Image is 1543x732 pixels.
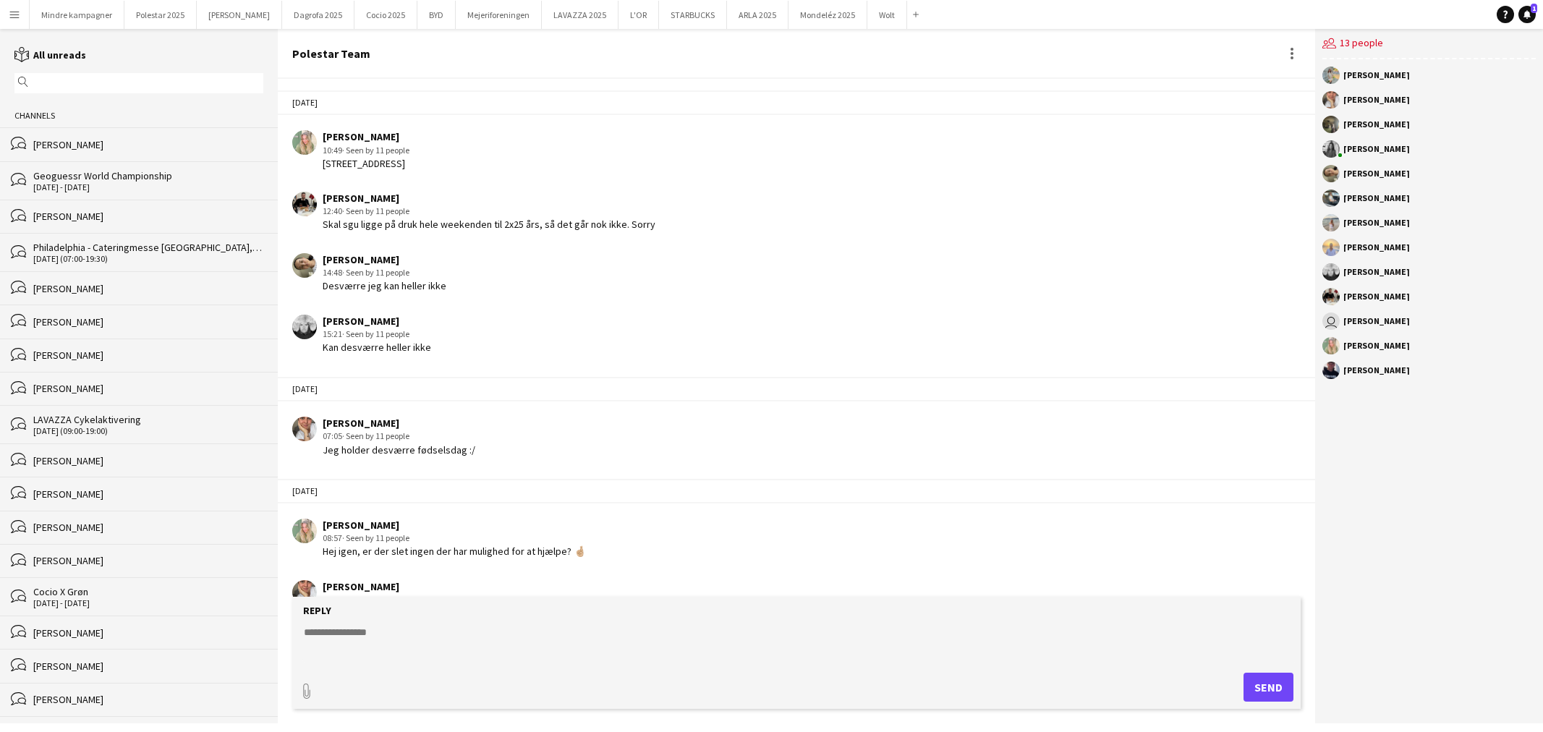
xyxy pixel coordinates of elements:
div: Jeg holder desværre fødselsdag :/ [323,443,475,456]
div: 08:57 [323,532,586,545]
button: [PERSON_NAME] [197,1,282,29]
div: [PERSON_NAME] [1343,366,1410,375]
button: Dagrofa 2025 [282,1,354,29]
button: ARLA 2025 [727,1,788,29]
div: Cocio X Grøn [33,585,263,598]
div: [PERSON_NAME] [33,382,263,395]
div: [PERSON_NAME] [1343,71,1410,80]
span: · Seen by 11 people [342,205,409,216]
span: · Seen by 11 people [342,430,409,441]
div: 10:49 [323,144,409,157]
button: LAVAZZA 2025 [542,1,619,29]
div: [DATE] - [DATE] [33,598,263,608]
div: [DATE] - [DATE] [33,182,263,192]
span: · Seen by 11 people [342,328,409,339]
div: [PERSON_NAME] [33,138,263,151]
div: [PERSON_NAME] [323,130,409,143]
div: Philadelphia - Cateringmesse [GEOGRAPHIC_DATA], Grenade - Cateringmesse Nord [33,241,263,254]
div: 14:48 [323,266,446,279]
label: Reply [303,604,331,617]
div: [PERSON_NAME] [1343,268,1410,276]
a: All unreads [14,48,86,61]
div: [PERSON_NAME] [33,626,263,639]
div: [PERSON_NAME] [323,253,446,266]
div: [DATE] [278,90,1315,115]
div: Kan desværre heller ikke [323,341,431,354]
div: [PERSON_NAME] [323,519,586,532]
button: Mejeriforeningen [456,1,542,29]
div: [PERSON_NAME] [1343,317,1410,325]
button: Mindre kampagner [30,1,124,29]
div: [PERSON_NAME] [33,521,263,534]
div: [DATE] [278,479,1315,503]
div: 12:40 [323,205,655,218]
div: [PERSON_NAME] [1343,145,1410,153]
div: Hej igen, er der slet ingen der har mulighed for at hjælpe? 🤞🏼 [323,545,586,558]
div: [PERSON_NAME] [1343,341,1410,350]
span: · Seen by 11 people [342,145,409,156]
div: Geoguessr World Championship [33,169,263,182]
div: Skal sgu ligge på druk hele weekenden til 2x25 års, så det går nok ikke. Sorry [323,218,655,231]
div: [PERSON_NAME] [33,282,263,295]
div: [PERSON_NAME] [1343,292,1410,301]
div: [PERSON_NAME] [33,660,263,673]
div: [PERSON_NAME] [33,554,263,567]
div: Desværre jeg kan heller ikke [323,279,446,292]
div: [PERSON_NAME] [33,488,263,501]
div: [STREET_ADDRESS] [323,157,409,170]
button: Send [1244,673,1293,702]
button: L'OR [619,1,659,29]
button: Cocio 2025 [354,1,417,29]
button: Mondeléz 2025 [788,1,867,29]
div: [PERSON_NAME] [33,315,263,328]
div: [PERSON_NAME] [323,417,475,430]
div: 13 people [1322,29,1536,59]
div: LAVAZZA Cykelaktivering [33,413,263,426]
a: 1 [1518,6,1536,23]
span: · Seen by 11 people [342,594,409,605]
div: 08:58 [323,593,771,606]
div: 15:21 [323,328,431,341]
span: · Seen by 11 people [342,532,409,543]
div: [PERSON_NAME] [1343,120,1410,129]
div: [PERSON_NAME] [33,349,263,362]
div: [PERSON_NAME] [1343,169,1410,178]
button: Wolt [867,1,907,29]
div: [PERSON_NAME] [1343,243,1410,252]
button: STARBUCKS [659,1,727,29]
div: 07:05 [323,430,475,443]
button: Polestar 2025 [124,1,197,29]
div: [PERSON_NAME] [33,210,263,223]
div: [PERSON_NAME] [33,454,263,467]
div: [DATE] (09:00-19:00) [33,426,263,436]
div: [PERSON_NAME] [323,192,655,205]
span: · Seen by 11 people [342,267,409,278]
div: [PERSON_NAME] [1343,218,1410,227]
button: BYD [417,1,456,29]
div: [PERSON_NAME] [323,580,771,593]
span: 1 [1531,4,1537,13]
div: [PERSON_NAME] [323,315,431,328]
div: Polestar Team [292,47,370,60]
div: [PERSON_NAME] [33,693,263,706]
div: [PERSON_NAME] [1343,194,1410,203]
div: [DATE] [278,377,1315,401]
div: [PERSON_NAME] [1343,95,1410,104]
div: [DATE] (07:00-19:30) [33,254,263,264]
